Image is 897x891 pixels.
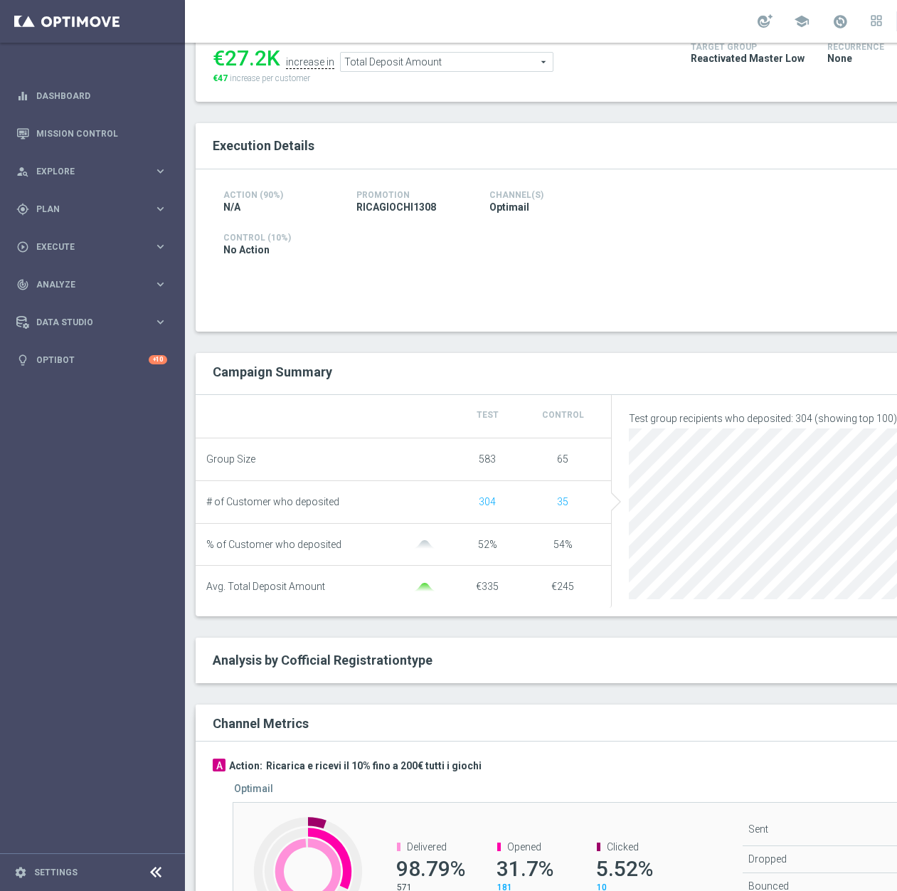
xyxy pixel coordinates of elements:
[16,341,167,379] div: Optibot
[286,56,334,69] div: increase in
[557,453,568,465] span: 65
[497,856,553,881] span: 31.7%
[16,77,167,115] div: Dashboard
[489,190,601,200] h4: Channel(s)
[16,204,168,215] button: gps_fixed Plan keyboard_arrow_right
[748,853,787,865] span: Dropped
[223,201,240,213] span: N/A
[16,354,168,366] button: lightbulb Optibot +10
[154,278,167,291] i: keyboard_arrow_right
[476,581,499,592] span: €335
[407,841,447,853] span: Delivered
[206,581,325,593] span: Avg. Total Deposit Amount
[36,77,167,115] a: Dashboard
[691,52,805,65] span: Reactivated Master Low
[36,167,154,176] span: Explore
[691,42,806,52] h4: Target Group
[229,759,262,772] h3: Action:
[213,138,314,153] span: Execution Details
[223,243,270,256] span: No Action
[16,128,168,139] button: Mission Control
[557,496,568,507] span: Show unique customers
[36,318,154,327] span: Data Studio
[16,115,167,152] div: Mission Control
[234,783,273,794] h5: Optimail
[16,90,29,102] i: equalizer
[827,52,852,65] span: None
[14,866,27,879] i: settings
[794,14,810,29] span: school
[266,759,482,772] h3: Ricarica e ricevi il 10% fino a 200€ tutti i giochi
[154,202,167,216] i: keyboard_arrow_right
[16,317,168,328] button: Data Studio keyboard_arrow_right
[478,539,497,550] span: 52%
[16,90,168,102] button: equalizer Dashboard
[16,165,29,178] i: person_search
[36,115,167,152] a: Mission Control
[154,315,167,329] i: keyboard_arrow_right
[16,278,154,291] div: Analyze
[16,241,29,253] i: play_circle_outline
[356,190,468,200] h4: Promotion
[213,716,309,731] h2: Channel Metrics
[477,410,499,420] span: Test
[16,203,29,216] i: gps_fixed
[748,823,768,835] span: Sent
[36,243,154,251] span: Execute
[542,410,584,420] span: Control
[553,539,573,550] span: 54%
[16,316,154,329] div: Data Studio
[223,233,734,243] h4: Control (10%)
[230,73,310,83] span: increase per customer
[16,241,154,253] div: Execute
[479,453,496,465] span: 583
[154,240,167,253] i: keyboard_arrow_right
[356,201,436,213] span: RICAGIOCHI1308
[213,759,225,771] div: A
[596,856,653,881] span: 5.52%
[34,868,78,877] a: Settings
[16,165,154,178] div: Explore
[607,841,639,853] span: Clicked
[396,856,465,881] span: 98.79%
[36,205,154,213] span: Plan
[507,841,541,853] span: Opened
[36,280,154,289] span: Analyze
[489,201,529,213] span: Optimail
[149,355,167,364] div: +10
[16,279,168,290] button: track_changes Analyze keyboard_arrow_right
[16,241,168,253] button: play_circle_outline Execute keyboard_arrow_right
[213,364,332,379] h2: Campaign Summary
[410,540,439,549] img: gaussianGrey.svg
[206,496,339,508] span: # of Customer who deposited
[16,166,168,177] button: person_search Explore keyboard_arrow_right
[213,73,228,83] span: €47
[213,46,280,71] div: €27.2K
[223,190,335,200] h4: Action (90%)
[213,653,432,668] span: Analysis by Cofficial Registrationtype
[410,583,439,592] img: gaussianGreen.svg
[206,453,255,465] span: Group Size
[16,203,154,216] div: Plan
[154,164,167,178] i: keyboard_arrow_right
[16,354,29,367] i: lightbulb
[551,581,574,592] span: €245
[206,539,341,551] span: % of Customer who deposited
[16,278,29,291] i: track_changes
[36,341,149,379] a: Optibot
[479,496,496,507] span: Show unique customers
